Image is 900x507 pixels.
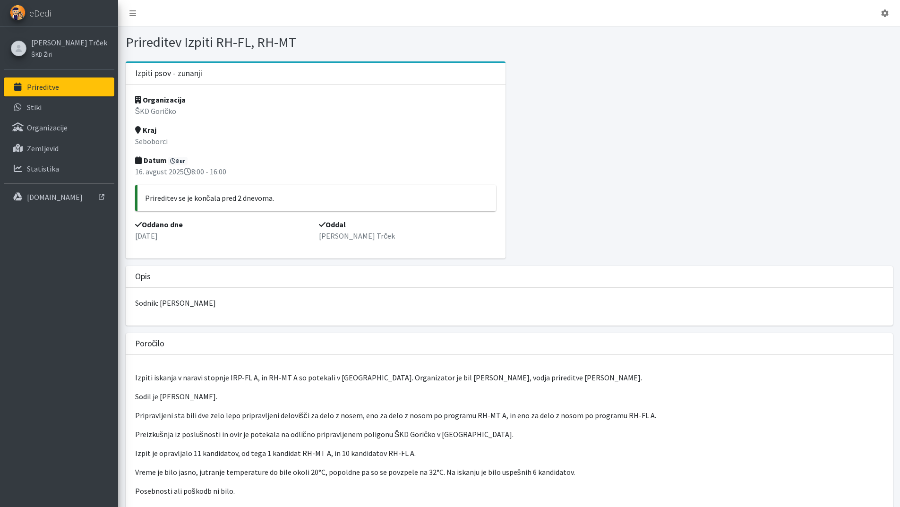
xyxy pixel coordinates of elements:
strong: Datum [135,155,167,165]
p: Posebnosti ali poškodb ni bilo. [135,485,883,497]
a: ŠKD Žiri [31,48,107,60]
p: Zemljevid [27,144,59,153]
a: Prireditve [4,77,114,96]
a: Stiki [4,98,114,117]
a: [DOMAIN_NAME] [4,188,114,206]
span: eDedi [29,6,51,20]
p: Sodnik: [PERSON_NAME] [135,297,883,309]
span: 8 ur [168,157,188,165]
p: Vreme je bilo jasno, jutranje temperature do bile okoli 20°C, popoldne pa so se povzpele na 32°C.... [135,466,883,478]
p: Izpit je opravljalo 11 kandidatov, od tega 1 kandidat RH-MT A, in 10 kandidatov RH-FL A. [135,447,883,459]
p: Stiki [27,103,42,112]
p: Sodil je [PERSON_NAME]. [135,391,883,402]
h3: Opis [135,272,151,282]
p: [DOMAIN_NAME] [27,192,83,202]
p: Prireditve [27,82,59,92]
strong: Oddano dne [135,220,183,229]
p: Prireditev se je končala pred 2 dnevoma. [145,192,489,204]
p: Preizkušnja iz poslušnosti in ovir je potekala na odlično pripravljenem poligonu ŠKD Goričko v [G... [135,429,883,440]
a: [PERSON_NAME] Trček [31,37,107,48]
a: Organizacije [4,118,114,137]
p: Organizacije [27,123,68,132]
p: ŠKD Goričko [135,105,497,117]
strong: Oddal [319,220,346,229]
p: 16. avgust 2025 8:00 - 16:00 [135,166,497,177]
p: [DATE] [135,230,312,241]
h1: Prireditev Izpiti RH-FL, RH-MT [126,34,506,51]
img: eDedi [10,5,26,20]
p: Pripravljeni sta bili dve zelo lepo pripravljeni delovišči za delo z nosem, eno za delo z nosom p... [135,410,883,421]
h3: Poročilo [135,339,165,349]
p: Izpiti iskanja v naravi stopnje IRP-FL A, in RH-MT A so potekali v [GEOGRAPHIC_DATA]. Organizator... [135,372,883,383]
p: [PERSON_NAME] Trček [319,230,496,241]
strong: Organizacija [135,95,186,104]
strong: Kraj [135,125,156,135]
p: Statistika [27,164,59,173]
small: ŠKD Žiri [31,51,52,58]
h3: Izpiti psov - zunanji [135,69,202,78]
a: Zemljevid [4,139,114,158]
a: Statistika [4,159,114,178]
p: Seboborci [135,136,497,147]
